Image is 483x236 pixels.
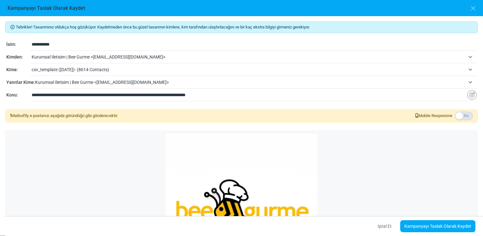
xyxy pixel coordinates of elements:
[35,78,465,86] span: Kurumsal Iletisim | Bee Gurme <kurumsaliletisim@beegurme.com.tr>
[6,66,30,73] div: Kime:
[32,51,477,63] span: Kurumsal Iletisim | Bee Gurme <kurumsaliletisim@beegurme.com.tr>
[10,113,118,119] div: Mailsoftly e-postanızı aşağıda göründüğü gibi gönderecektir.
[415,113,452,119] span: Mobile Responsive
[400,220,475,232] a: Kampanyayı Taslak Olarak Kaydet
[6,79,34,86] div: Yanıtlar Kime:
[8,5,85,11] h6: Kampanyayı Taslak Olarak Kaydet
[5,21,478,33] div: Tebrikler! Tasarımınız oldukça hoş gözüküyor. Kaydetmeden önce bu güzel tasarımın kimlere, kim ta...
[32,66,465,73] span: csv_template (8/26/2025)- (8614 Contacts)
[6,41,30,48] div: İsim:
[32,53,465,61] span: Kurumsal Iletisim | Bee Gurme <kurumsaliletisim@beegurme.com.tr>
[372,220,397,233] button: İptal Et
[32,64,477,75] span: csv_template (8/26/2025)- (8614 Contacts)
[467,90,477,100] img: Insert Variable
[35,77,477,88] span: Kurumsal Iletisim | Bee Gurme <kurumsaliletisim@beegurme.com.tr>
[6,92,30,98] div: Konu:
[6,54,30,60] div: Kimden:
